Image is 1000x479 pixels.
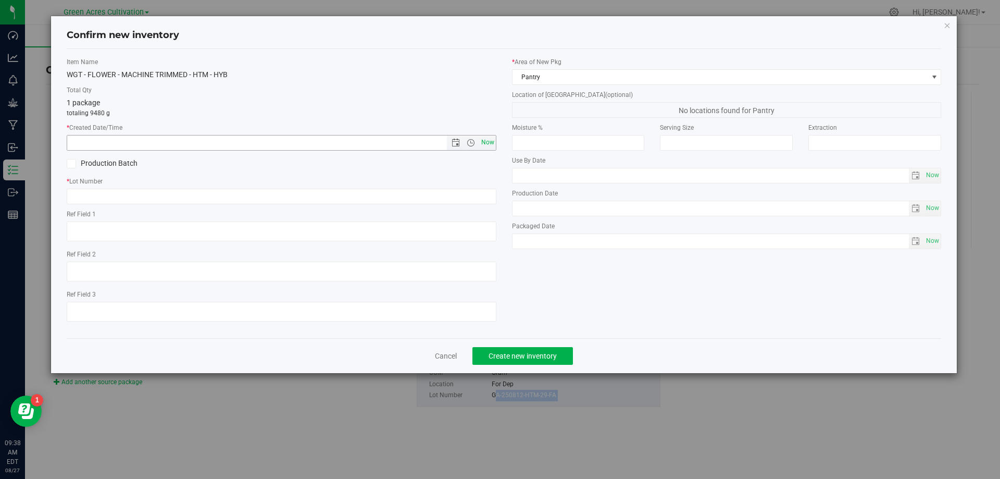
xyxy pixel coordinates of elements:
[660,123,793,132] label: Serving Size
[512,102,942,118] span: No locations found for Pantry
[909,168,924,183] span: select
[67,158,273,169] label: Production Batch
[909,234,924,249] span: select
[472,347,573,365] button: Create new inventory
[512,189,942,198] label: Production Date
[923,234,941,249] span: select
[512,156,942,165] label: Use By Date
[808,123,941,132] label: Extraction
[923,201,941,216] span: select
[67,177,496,186] label: Lot Number
[923,168,941,183] span: select
[67,108,496,118] p: totaling 9480 g
[512,90,942,100] label: Location of [GEOGRAPHIC_DATA]
[462,139,480,147] span: Open the time view
[512,57,942,67] label: Area of New Pkg
[479,135,496,150] span: Set Current date
[67,210,496,219] label: Ref Field 1
[512,222,942,231] label: Packaged Date
[909,201,924,216] span: select
[31,394,43,407] iframe: Resource center unread badge
[435,351,457,361] a: Cancel
[447,139,465,147] span: Open the date view
[489,352,557,360] span: Create new inventory
[924,201,942,216] span: Set Current date
[67,57,496,67] label: Item Name
[67,99,100,107] span: 1 package
[67,123,496,132] label: Created Date/Time
[67,69,496,80] div: WGT - FLOWER - MACHINE TRIMMED - HTM - HYB
[10,396,42,427] iframe: Resource center
[67,29,179,42] h4: Confirm new inventory
[67,250,496,259] label: Ref Field 2
[512,70,928,84] span: Pantry
[924,234,942,249] span: Set Current date
[605,91,633,99] span: (optional)
[67,290,496,299] label: Ref Field 3
[67,85,496,95] label: Total Qty
[924,168,942,183] span: Set Current date
[512,123,645,132] label: Moisture %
